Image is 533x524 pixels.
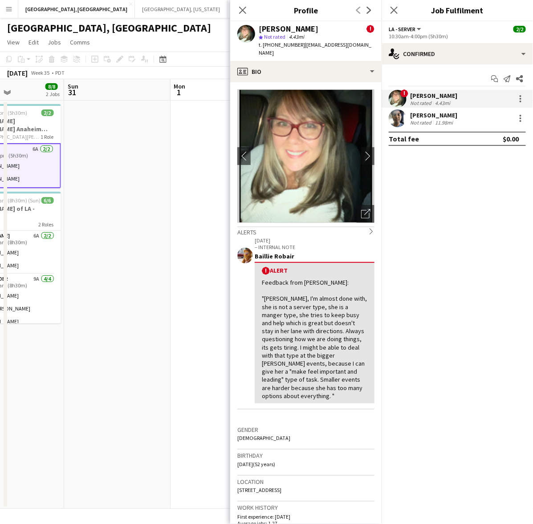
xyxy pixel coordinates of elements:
h3: Job Fulfilment [382,4,533,16]
span: [DATE] (52 years) [237,461,275,468]
span: Not rated [264,33,285,40]
p: [DATE] [255,237,374,244]
span: [DEMOGRAPHIC_DATA] [237,435,290,441]
span: Jobs [48,38,61,46]
button: [GEOGRAPHIC_DATA], [US_STATE] [135,0,228,18]
span: ! [366,25,374,33]
div: Confirmed [382,43,533,64]
h3: Birthday [237,451,374,460]
img: Crew avatar or photo [237,89,374,223]
span: | [EMAIL_ADDRESS][DOMAIN_NAME] [259,41,371,56]
button: [GEOGRAPHIC_DATA], [GEOGRAPHIC_DATA] [18,0,135,18]
h3: Work history [237,504,374,512]
div: 4.43mi [433,100,452,106]
div: Not rated [410,100,433,106]
span: View [7,38,20,46]
a: Jobs [44,36,65,48]
span: Week 35 [29,69,52,76]
span: LA - Server [389,26,415,32]
span: [STREET_ADDRESS] [237,487,281,493]
div: [DATE] [7,69,28,77]
p: First experience: [DATE] [237,513,374,520]
h3: Gender [237,426,374,434]
div: [PERSON_NAME] [410,111,457,119]
div: Not rated [410,119,433,126]
p: – INTERNAL NOTE [255,244,374,250]
div: Alert [262,266,367,275]
div: [PERSON_NAME] [259,25,318,33]
h3: Profile [230,4,382,16]
h1: [GEOGRAPHIC_DATA], [GEOGRAPHIC_DATA] [7,21,211,35]
button: LA - Server [389,26,423,32]
div: 11.98mi [433,119,455,126]
div: Bio [230,61,382,82]
div: 10:30am-4:00pm (5h30m) [389,33,526,40]
div: Open photos pop-in [357,205,374,223]
h3: Location [237,478,374,486]
span: t. [PHONE_NUMBER] [259,41,305,48]
span: Comms [70,38,90,46]
div: [PERSON_NAME] [410,92,457,100]
span: Edit [28,38,39,46]
a: Edit [25,36,42,48]
span: 2/2 [513,26,526,32]
span: ! [400,89,408,97]
div: Total fee [389,134,419,143]
a: View [4,36,23,48]
div: Feedback from [PERSON_NAME]: "[PERSON_NAME], I'm almost done with, she is not a server type, she ... [262,278,367,400]
span: 4.43mi [287,33,306,40]
div: PDT [55,69,65,76]
div: Baillie Robair [255,252,374,260]
a: Comms [66,36,94,48]
span: ! [262,267,270,275]
div: Alerts [237,226,374,236]
div: $0.00 [503,134,519,143]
